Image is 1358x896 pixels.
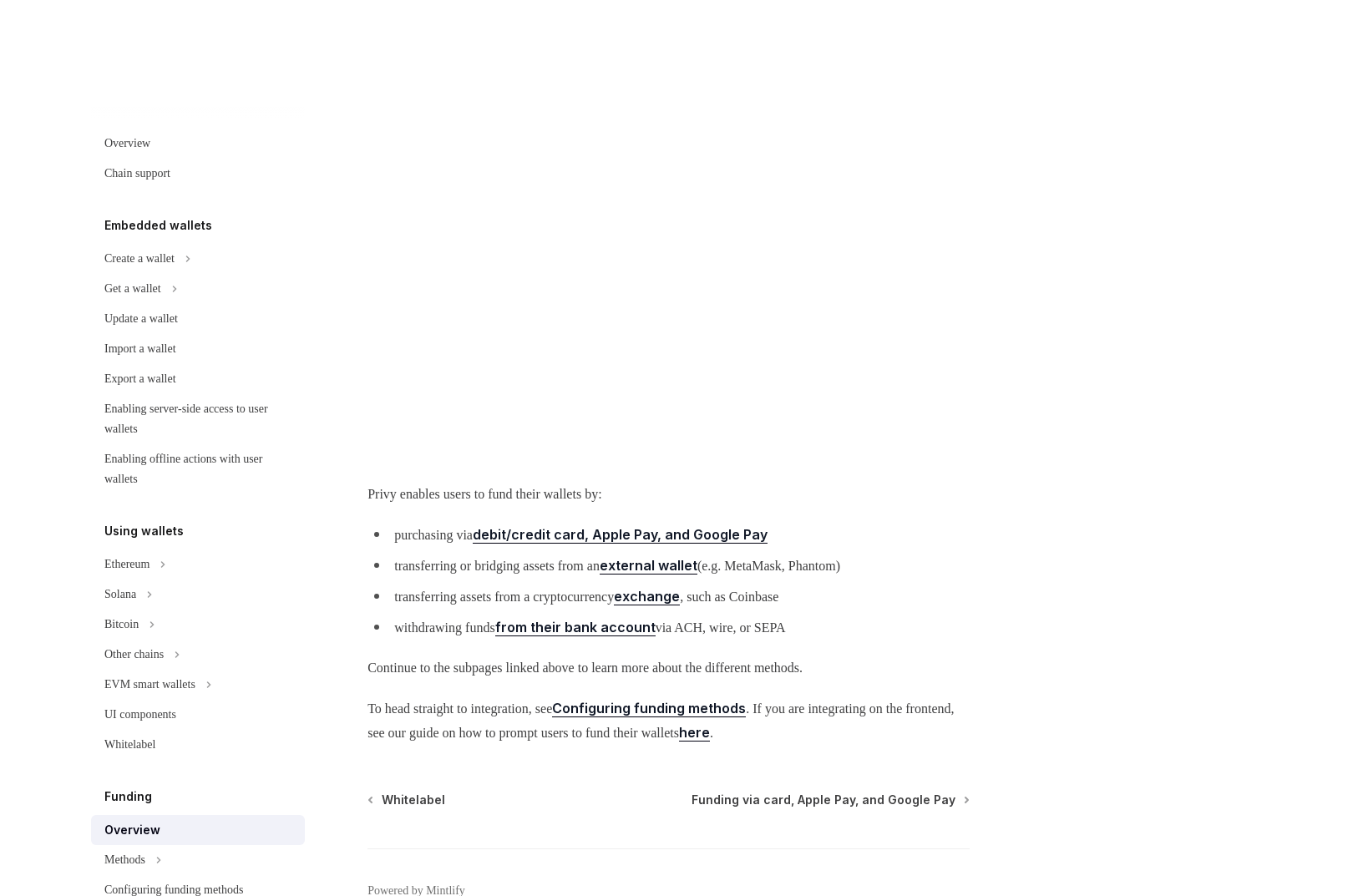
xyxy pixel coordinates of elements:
[104,850,145,870] div: Methods
[104,645,164,665] div: Other chains
[104,615,139,635] div: Bitcoin
[552,700,746,717] a: Configuring funding methods
[679,724,710,742] a: here
[104,134,150,154] div: Overview
[473,526,768,544] a: debit/credit card, Apple Pay, and Google Pay
[104,675,195,695] div: EVM smart wallets
[104,399,295,439] div: Enabling server-side access to user wallets
[91,730,305,760] a: Whitelabel
[367,554,970,578] li: transferring or bridging assets from an (e.g. MetaMask, Phantom)
[91,700,305,730] a: UI components
[104,705,176,725] div: UI components
[91,159,305,189] a: Chain support
[104,339,176,359] div: Import a wallet
[367,696,970,745] span: To head straight to integration, see . If you are integrating on the frontend, see our guide on h...
[104,585,136,605] div: Solana
[91,364,305,394] a: Export a wallet
[104,215,212,235] h5: Embedded wallets
[600,557,697,575] a: external wallet
[367,656,970,680] span: Continue to the subpages linked above to learn more about the different methods.
[91,394,305,444] a: Enabling server-side access to user wallets
[382,792,445,808] span: Whitelabel
[91,304,305,334] a: Update a wallet
[367,523,970,547] li: purchasing via
[104,309,178,329] div: Update a wallet
[104,449,295,489] div: Enabling offline actions with user wallets
[104,164,170,184] div: Chain support
[367,483,970,506] span: Privy enables users to fund their wallets by:
[369,792,445,808] a: Whitelabel
[104,521,184,541] h5: Using wallets
[495,619,656,636] a: from their bank account
[104,787,152,807] h5: Funding
[104,554,149,575] div: Ethereum
[91,444,305,494] a: Enabling offline actions with user wallets
[692,792,955,808] span: Funding via card, Apple Pay, and Google Pay
[91,815,305,845] a: Overview
[104,249,175,269] div: Create a wallet
[367,615,970,640] li: withdrawing funds via ACH, wire, or SEPA
[91,334,305,364] a: Import a wallet
[104,369,176,389] div: Export a wallet
[692,792,968,808] a: Funding via card, Apple Pay, and Google Pay
[104,279,161,299] div: Get a wallet
[367,585,970,609] li: transferring assets from a cryptocurrency , such as Coinbase
[91,129,305,159] a: Overview
[104,735,155,755] div: Whitelabel
[600,557,697,574] strong: external wallet
[614,588,680,605] a: exchange
[104,820,160,840] div: Overview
